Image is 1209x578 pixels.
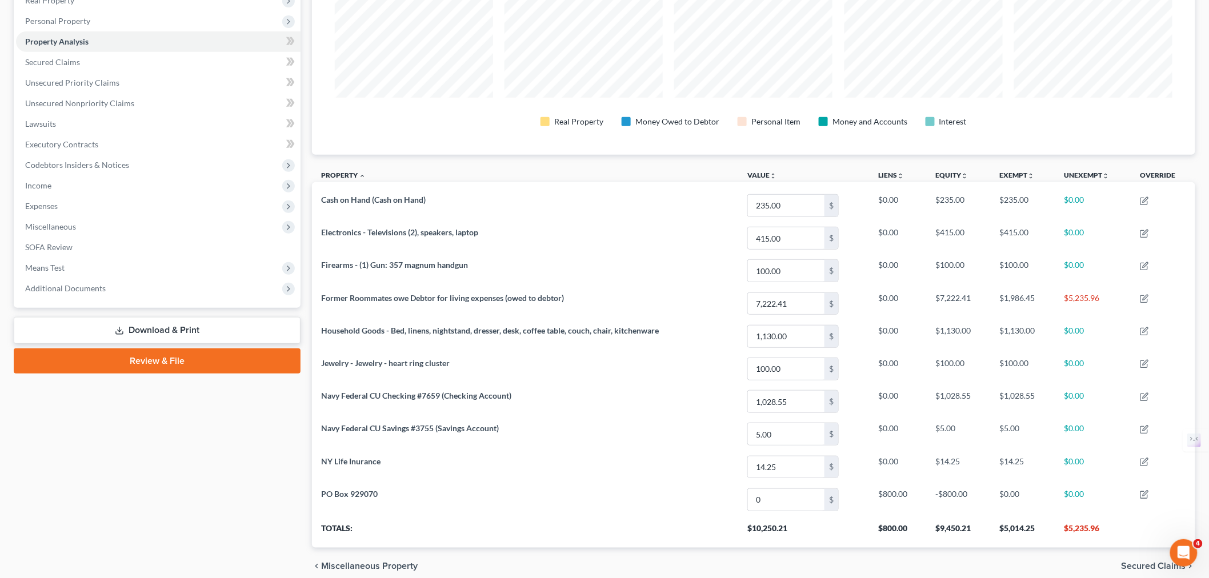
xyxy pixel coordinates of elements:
i: chevron_left [312,561,321,571]
td: $5.00 [991,418,1055,451]
button: chevron_left Miscellaneous Property [312,561,418,571]
span: Miscellaneous Property [321,561,418,571]
td: $1,028.55 [991,385,1055,418]
th: $9,450.21 [926,516,991,548]
div: $ [824,391,838,412]
td: $0.00 [991,483,1055,516]
td: $0.00 [1055,483,1131,516]
th: $5,235.96 [1055,516,1131,548]
input: 0.00 [748,489,824,511]
th: Totals: [312,516,738,548]
td: $14.25 [991,451,1055,483]
div: $ [824,489,838,511]
input: 0.00 [748,423,824,445]
td: $800.00 [870,483,926,516]
td: $1,028.55 [926,385,991,418]
td: $0.00 [1055,418,1131,451]
span: 4 [1194,539,1203,548]
td: -$800.00 [926,483,991,516]
div: $ [824,456,838,478]
th: $5,014.25 [991,516,1055,548]
td: $0.00 [1055,385,1131,418]
td: $14.25 [926,451,991,483]
th: $10,250.21 [738,516,870,548]
span: Navy Federal CU Checking #7659 (Checking Account) [321,391,511,400]
input: 0.00 [748,391,824,412]
td: $0.00 [870,451,926,483]
input: 0.00 [748,456,824,478]
span: Navy Federal CU Savings #3755 (Savings Account) [321,423,499,433]
td: $5.00 [926,418,991,451]
span: PO Box 929070 [321,489,378,499]
span: NY Life Inurance [321,456,381,466]
td: $0.00 [870,385,926,418]
th: $800.00 [870,516,926,548]
button: Secured Claims chevron_right [1122,561,1195,571]
td: $0.00 [870,418,926,451]
iframe: Intercom live chat [1170,539,1198,567]
span: Secured Claims [1122,561,1186,571]
td: $0.00 [1055,451,1131,483]
div: $ [824,423,838,445]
